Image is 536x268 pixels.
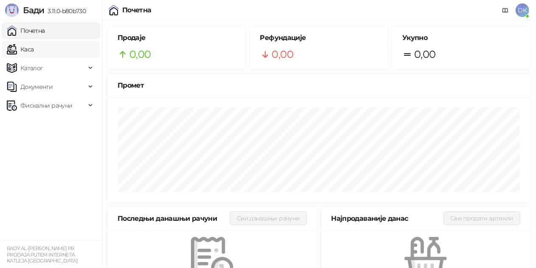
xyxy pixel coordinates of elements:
span: Каталог [20,60,43,77]
a: Каса [7,41,34,58]
span: 0,00 [414,46,435,63]
a: Почетна [7,22,45,39]
span: Бади [23,5,44,15]
span: Документи [20,78,53,95]
button: Сви продати артикли [443,211,520,225]
div: Промет [118,80,520,91]
small: RADY AL-[PERSON_NAME] PR PRODAJA PUTEM INTERNETA KATLEJA [GEOGRAPHIC_DATA] [7,245,78,264]
span: 3.11.0-b80b730 [44,7,86,15]
button: Сви данашњи рачуни [230,211,306,225]
div: Последњи данашњи рачуни [118,213,230,224]
h5: Укупно [402,33,520,43]
span: DK [516,3,529,17]
span: Фискални рачуни [20,97,72,114]
div: Почетна [122,7,152,14]
h5: Продаје [118,33,236,43]
div: Најпродаваније данас [331,213,444,224]
span: 0,00 [129,46,151,63]
img: Logo [5,3,19,17]
h5: Рефундације [260,33,378,43]
a: Документација [499,3,512,17]
span: 0,00 [272,46,293,63]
